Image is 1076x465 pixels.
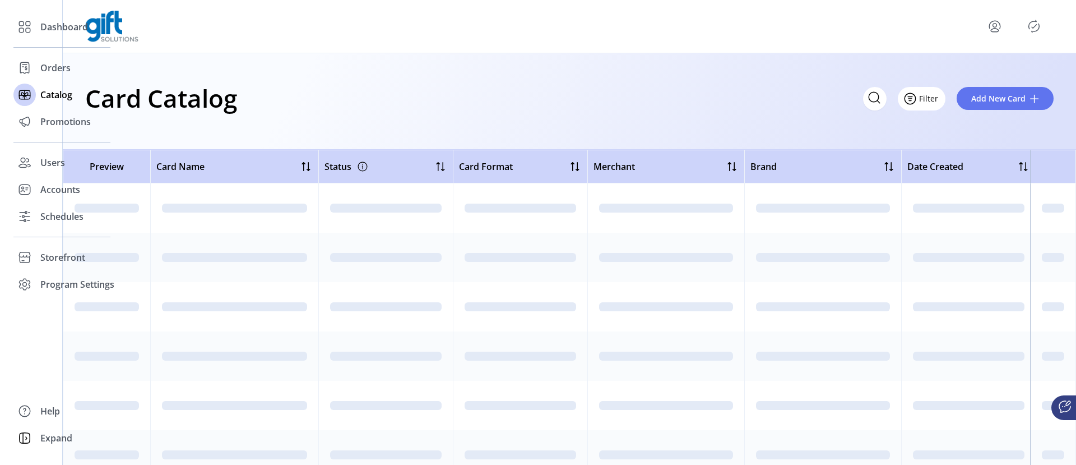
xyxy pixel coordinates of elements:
span: Date Created [907,160,963,173]
span: Schedules [40,210,84,223]
button: Add New Card [957,87,1054,110]
span: Dashboard [40,20,88,34]
span: Filter [919,93,938,104]
button: Publisher Panel [1025,17,1043,35]
span: Program Settings [40,278,114,291]
span: Catalog [40,88,72,102]
span: Expand [40,431,72,445]
input: Search [863,87,887,111]
span: Orders [40,61,71,75]
span: Accounts [40,183,80,196]
img: logo [85,11,138,42]
span: Storefront [40,251,85,264]
span: Card Format [459,160,513,173]
span: Help [40,404,60,418]
div: Status [324,158,369,176]
span: Card Name [156,160,205,173]
button: menu [986,17,1004,35]
span: Promotions [40,115,91,128]
h1: Card Catalog [85,79,237,118]
span: Users [40,156,65,169]
span: Brand [750,160,777,173]
button: Filter Button [898,87,945,111]
span: Add New Card [971,93,1026,104]
span: Merchant [593,160,635,173]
